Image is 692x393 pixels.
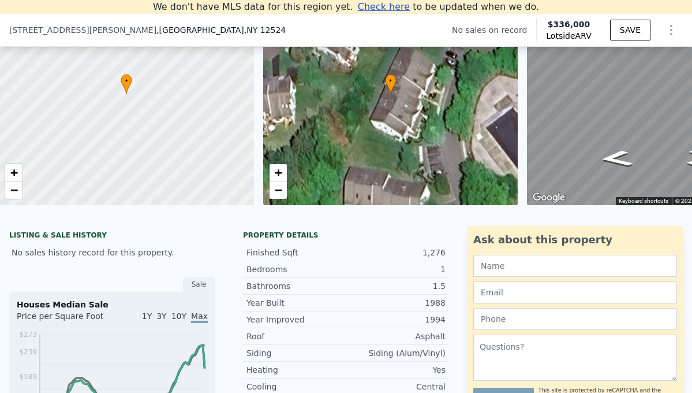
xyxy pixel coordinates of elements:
div: Yes [346,364,446,376]
span: 1Y [142,312,152,321]
span: [STREET_ADDRESS][PERSON_NAME] [9,24,156,36]
div: Siding [246,347,346,359]
div: 1,276 [346,247,446,258]
div: Roof [246,331,346,342]
input: Phone [473,308,677,330]
div: Year Improved [246,314,346,325]
div: Property details [243,231,449,240]
div: No sales on record [452,24,536,36]
div: Central [346,381,446,392]
div: Sale [183,277,215,292]
a: Zoom in [270,164,287,181]
span: Check here [358,1,410,12]
div: Price per Square Foot [17,310,113,329]
div: Houses Median Sale [17,299,208,310]
div: Year Built [246,297,346,309]
div: Heating [246,364,346,376]
img: Google [530,190,568,205]
div: 1994 [346,314,446,325]
span: Max [191,312,208,323]
a: Zoom out [5,181,23,199]
span: − [274,183,282,197]
div: 1.5 [346,280,446,292]
span: − [10,183,18,197]
tspan: $239 [19,348,37,356]
path: Go South, Millholland Dr W [586,146,647,170]
input: Name [473,255,677,277]
span: • [385,76,397,86]
div: Finished Sqft [246,247,346,258]
input: Email [473,281,677,303]
span: 3Y [156,312,166,321]
span: Lotside ARV [546,30,591,42]
div: 1 [346,264,446,275]
div: Asphalt [346,331,446,342]
span: + [274,165,282,180]
button: Keyboard shortcuts [619,197,668,205]
div: LISTING & SALE HISTORY [9,231,215,242]
div: • [385,74,397,94]
span: , [GEOGRAPHIC_DATA] [156,24,286,36]
div: 1988 [346,297,446,309]
tspan: $273 [19,331,37,339]
span: • [121,76,132,86]
button: SAVE [610,20,650,40]
div: Bathrooms [246,280,346,292]
a: Zoom in [5,164,23,181]
span: $336,000 [548,20,590,29]
div: Bedrooms [246,264,346,275]
div: No sales history record for this property. [9,242,215,263]
span: 10Y [171,312,186,321]
span: , NY 12524 [244,25,286,35]
div: Cooling [246,381,346,392]
a: Open this area in Google Maps (opens a new window) [530,190,568,205]
div: • [121,74,132,94]
div: Ask about this property [473,232,677,248]
tspan: $189 [19,373,37,381]
a: Zoom out [270,181,287,199]
div: Siding (Alum/Vinyl) [346,347,446,359]
span: + [10,165,18,180]
button: Show Options [660,18,683,42]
